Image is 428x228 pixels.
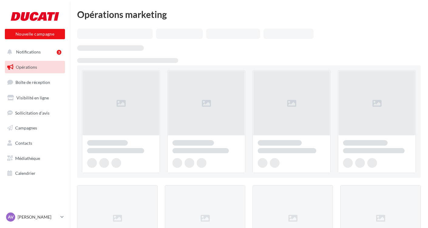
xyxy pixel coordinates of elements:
span: Contacts [15,140,32,146]
span: Boîte de réception [15,80,50,85]
span: Médiathèque [15,156,40,161]
span: Visibilité en ligne [16,95,49,100]
a: Opérations [4,61,66,74]
div: 3 [57,50,61,55]
span: Notifications [16,49,41,54]
a: Contacts [4,137,66,150]
span: AV [8,214,14,220]
a: Boîte de réception [4,76,66,89]
button: Nouvelle campagne [5,29,65,39]
a: Visibilité en ligne [4,92,66,104]
a: Sollicitation d'avis [4,107,66,119]
a: Calendrier [4,167,66,180]
span: Campagnes [15,125,37,130]
span: Sollicitation d'avis [15,110,49,115]
a: Campagnes [4,122,66,134]
button: Notifications 3 [4,46,64,58]
span: Opérations [16,64,37,70]
a: AV [PERSON_NAME] [5,211,65,223]
div: Opérations marketing [77,10,421,19]
p: [PERSON_NAME] [18,214,58,220]
span: Calendrier [15,171,36,176]
a: Médiathèque [4,152,66,165]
